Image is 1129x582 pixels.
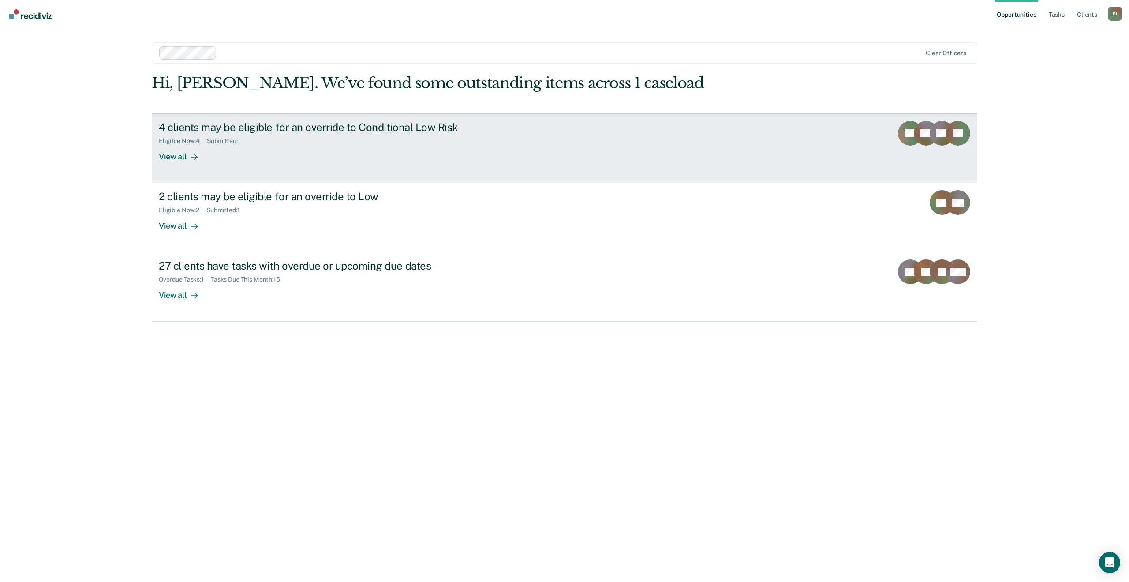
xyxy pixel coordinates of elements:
div: P J [1108,7,1122,21]
div: View all [159,214,208,231]
div: View all [159,283,208,300]
button: Profile dropdown button [1108,7,1122,21]
div: Overdue Tasks : 1 [159,276,211,283]
a: 4 clients may be eligible for an override to Conditional Low RiskEligible Now:4Submitted:1View all [152,113,977,183]
a: 2 clients may be eligible for an override to LowEligible Now:2Submitted:1View all [152,183,977,252]
div: Clear officers [926,49,966,57]
div: Submitted : 1 [206,207,247,214]
div: Open Intercom Messenger [1099,552,1120,573]
div: 2 clients may be eligible for an override to Low [159,190,468,203]
div: 4 clients may be eligible for an override to Conditional Low Risk [159,121,468,134]
div: View all [159,144,208,161]
div: Submitted : 1 [207,137,247,145]
div: 27 clients have tasks with overdue or upcoming due dates [159,259,468,272]
div: Eligible Now : 2 [159,207,206,214]
div: Tasks Due This Month : 15 [211,276,287,283]
img: Recidiviz [9,9,52,19]
a: 27 clients have tasks with overdue or upcoming due datesOverdue Tasks:1Tasks Due This Month:15Vie... [152,252,977,322]
div: Eligible Now : 4 [159,137,207,145]
div: Hi, [PERSON_NAME]. We’ve found some outstanding items across 1 caseload [152,74,812,92]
